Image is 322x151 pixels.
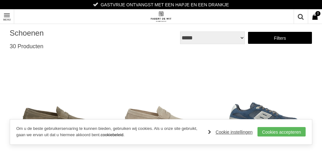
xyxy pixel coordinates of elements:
[85,9,237,24] a: Fabert de Wit
[10,28,44,38] h1: Schoenen
[123,106,197,132] img: Blackstone Dg370 Schoenen
[226,102,300,136] img: Blackstone Dg531 Schoenen
[248,32,313,44] a: Filters
[257,127,306,136] a: Cookies accepteren
[150,11,172,22] img: Fabert de Wit
[101,132,123,137] a: cookiebeleid
[315,11,320,16] span: 0
[208,127,253,137] a: Cookie instellingen
[21,106,95,131] img: Blackstone Dg370 Schoenen
[10,43,43,49] span: 30 Producten
[16,125,202,139] p: Om u de beste gebruikerservaring te kunnen bieden, gebruiken wij cookies. Als u onze site gebruik...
